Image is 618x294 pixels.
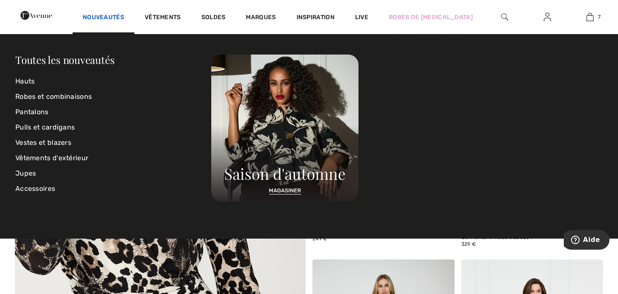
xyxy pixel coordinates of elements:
a: Vestes et blazers [15,135,211,150]
img: 1ère Avenue [20,7,52,24]
a: Hauts [15,74,211,89]
a: Vêtements d'extérieur [15,150,211,166]
span: 329 € [461,241,476,247]
img: recherche [501,12,508,22]
a: Pulls et cardigans [15,120,211,135]
span: Inspiration [297,14,335,23]
a: Jupes [15,166,211,181]
a: Nouveautés [83,14,124,23]
span: 249 € [312,236,327,242]
a: Robes et combinaisons [15,89,211,104]
img: Mes infos [544,12,551,22]
a: Soldes [201,14,226,23]
span: 7 [598,13,601,21]
img: Mon panier [586,12,594,22]
a: Accessoires [15,181,211,196]
a: Robes de [MEDICAL_DATA] [389,13,473,22]
a: Toutes les nouveautés [15,53,114,66]
a: 7 [569,12,611,22]
a: Vêtements [145,14,181,23]
a: Se connecter [537,12,558,23]
a: Pantalons [15,104,211,120]
iframe: Ouvre un widget dans lequel vous pouvez trouver plus d’informations [564,230,609,251]
a: Live [355,13,368,22]
a: Marques [246,14,276,23]
img: 250825112755_e80b8af1c0156.jpg [211,55,359,202]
